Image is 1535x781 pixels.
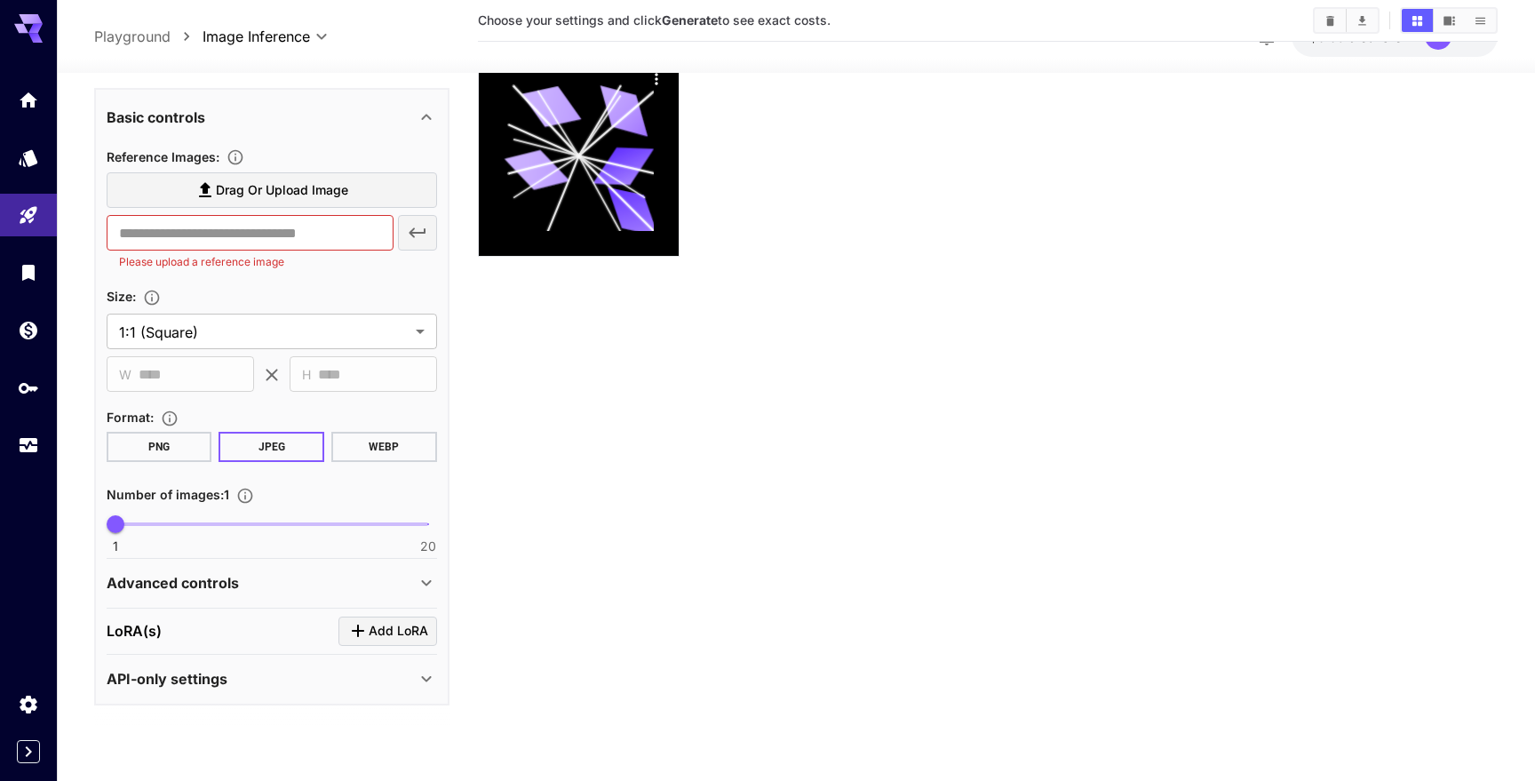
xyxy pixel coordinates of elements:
[1434,9,1465,32] button: Show media in video view
[107,657,437,700] div: API-only settings
[18,147,39,169] div: Models
[17,740,40,763] button: Expand sidebar
[1313,7,1380,34] div: Clear AllDownload All
[18,377,39,399] div: API Keys
[1315,9,1346,32] button: Clear All
[216,179,348,202] span: Drag or upload image
[107,107,205,128] p: Basic controls
[107,172,437,209] label: Drag or upload image
[107,96,437,139] div: Basic controls
[154,410,186,427] button: Choose the file format for the output image.
[203,26,310,47] span: Image Inference
[1348,29,1411,44] span: credits left
[107,620,162,642] p: LoRA(s)
[107,432,212,462] button: PNG
[107,572,239,594] p: Advanced controls
[18,434,39,457] div: Usage
[18,693,39,715] div: Settings
[1309,29,1348,44] span: $0.05
[107,668,227,689] p: API-only settings
[18,261,39,283] div: Library
[219,148,251,166] button: Upload a reference image to guide the result. This is needed for Image-to-Image or Inpainting. Su...
[219,432,324,462] button: JPEG
[94,26,171,47] a: Playground
[119,364,131,385] span: W
[1402,9,1433,32] button: Show media in grid view
[136,289,168,307] button: Adjust the dimensions of the generated image by specifying its width and height in pixels, or sel...
[229,487,261,505] button: Specify how many images to generate in a single request. Each image generation will be charged se...
[119,322,409,343] span: 1:1 (Square)
[662,12,718,28] b: Generate
[107,410,154,425] span: Format :
[107,562,437,604] div: Advanced controls
[113,538,118,555] span: 1
[1465,9,1496,32] button: Show media in list view
[18,204,39,227] div: Playground
[478,12,831,28] span: Choose your settings and click to see exact costs.
[107,289,136,304] span: Size :
[331,432,437,462] button: WEBP
[302,364,311,385] span: H
[107,149,219,164] span: Reference Images :
[369,620,428,642] span: Add LoRA
[643,65,670,92] div: Actions
[119,253,381,271] p: Please upload a reference image
[94,26,203,47] nav: breadcrumb
[1400,7,1498,34] div: Show media in grid viewShow media in video viewShow media in list view
[1347,9,1378,32] button: Download All
[420,538,436,555] span: 20
[18,89,39,111] div: Home
[18,319,39,341] div: Wallet
[338,617,437,646] button: Click to add LoRA
[107,487,229,502] span: Number of images : 1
